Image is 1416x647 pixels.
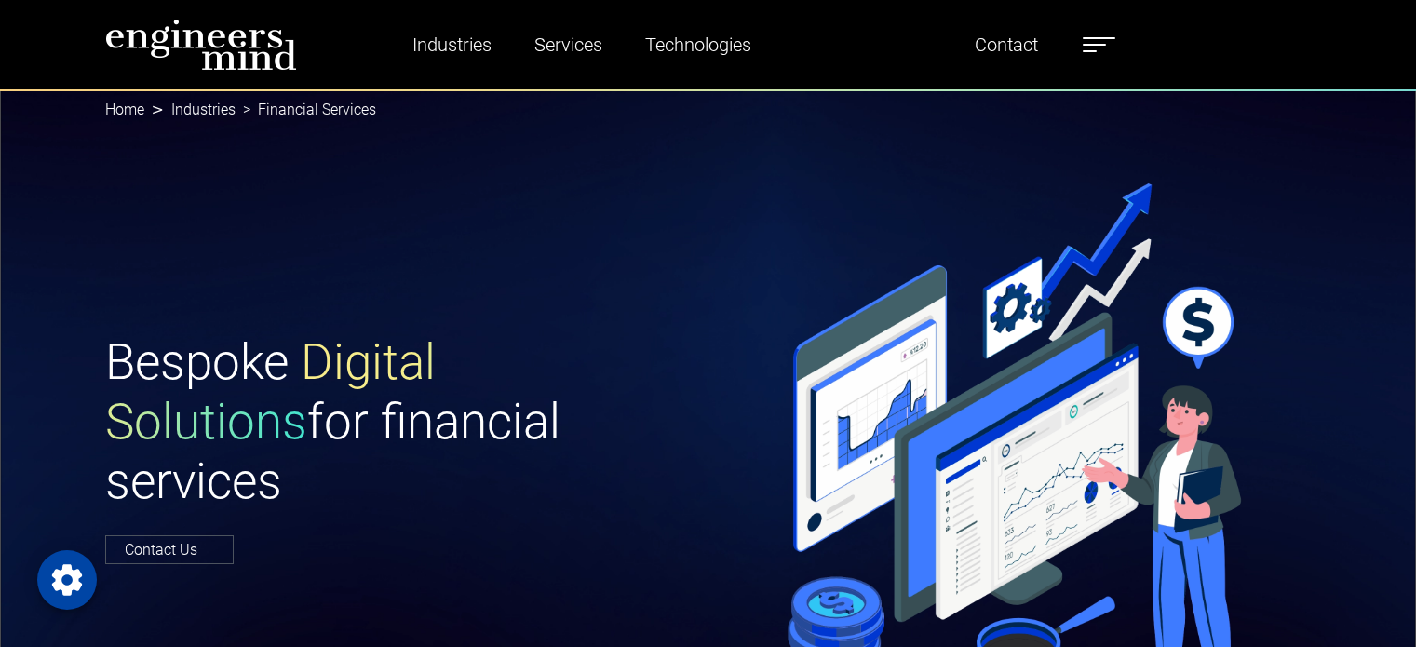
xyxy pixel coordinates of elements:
[967,23,1045,66] a: Contact
[105,101,144,118] a: Home
[236,99,376,121] li: Financial Services
[527,23,610,66] a: Services
[638,23,759,66] a: Technologies
[105,333,436,451] span: Digital Solutions
[105,19,297,71] img: logo
[105,89,1312,130] nav: breadcrumb
[405,23,499,66] a: Industries
[105,333,697,511] h1: Bespoke for financial services
[105,535,234,564] a: Contact Us
[171,101,236,118] a: Industries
